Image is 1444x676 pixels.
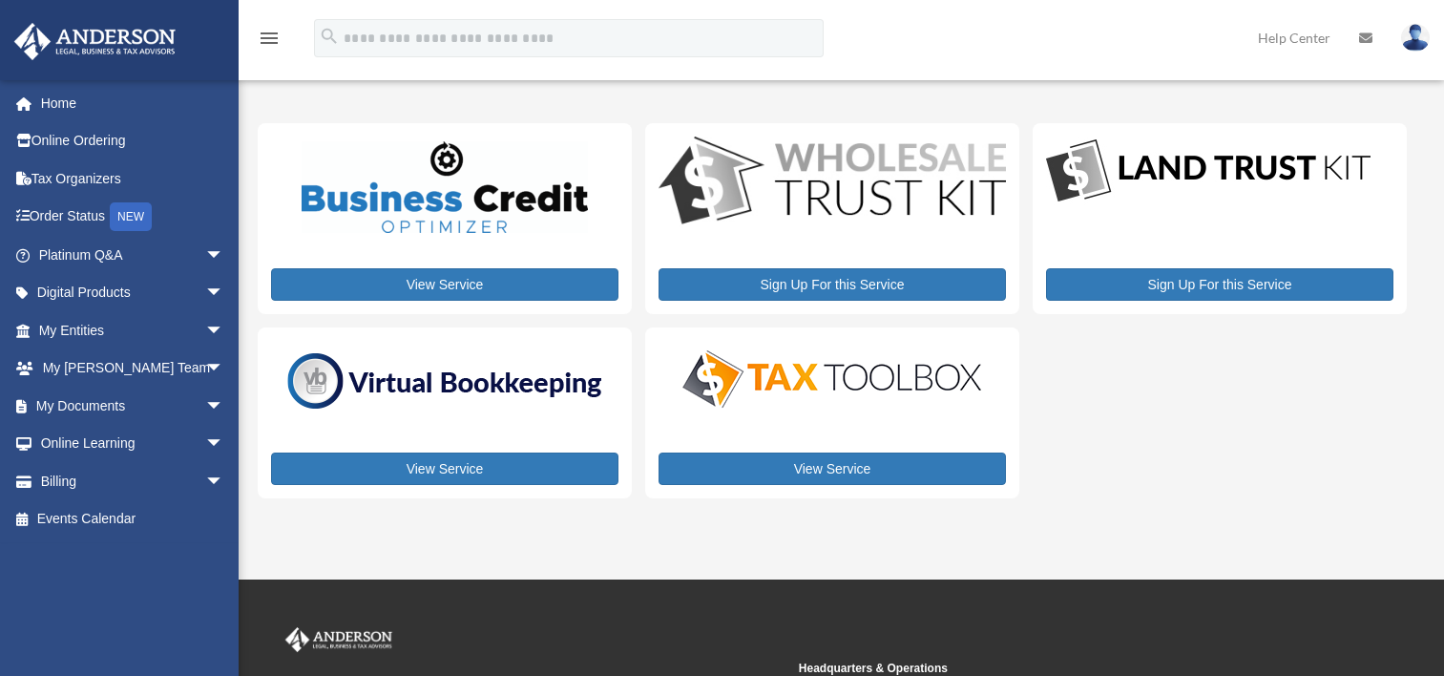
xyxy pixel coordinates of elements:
a: View Service [271,268,618,301]
a: My Documentsarrow_drop_down [13,387,253,425]
a: Tax Organizers [13,159,253,198]
span: arrow_drop_down [205,462,243,501]
img: WS-Trust-Kit-lgo-1.jpg [659,137,1006,228]
div: NEW [110,202,152,231]
a: View Service [659,453,1006,485]
i: menu [258,27,281,50]
a: Online Ordering [13,122,253,160]
a: Digital Productsarrow_drop_down [13,274,243,312]
span: arrow_drop_down [205,274,243,313]
a: Events Calendar [13,500,253,539]
a: Order StatusNEW [13,198,253,237]
a: My Entitiesarrow_drop_down [13,311,253,349]
a: Platinum Q&Aarrow_drop_down [13,236,253,274]
a: Sign Up For this Service [1046,268,1393,301]
a: Home [13,84,253,122]
a: Sign Up For this Service [659,268,1006,301]
a: Billingarrow_drop_down [13,462,253,500]
a: My [PERSON_NAME] Teamarrow_drop_down [13,349,253,388]
i: search [319,26,340,47]
img: Anderson Advisors Platinum Portal [282,627,396,652]
img: User Pic [1401,24,1430,52]
a: menu [258,33,281,50]
span: arrow_drop_down [205,349,243,389]
span: arrow_drop_down [205,387,243,426]
span: arrow_drop_down [205,425,243,464]
a: View Service [271,453,618,485]
span: arrow_drop_down [205,236,243,275]
img: Anderson Advisors Platinum Portal [9,23,181,60]
span: arrow_drop_down [205,311,243,350]
img: LandTrust_lgo-1.jpg [1046,137,1371,206]
a: Online Learningarrow_drop_down [13,425,253,463]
